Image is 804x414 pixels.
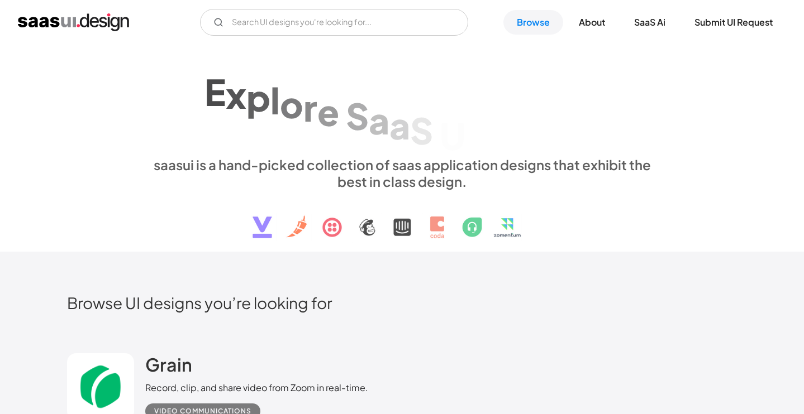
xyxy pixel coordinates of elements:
div: a [369,99,389,142]
h2: Browse UI designs you’re looking for [67,293,738,312]
a: SaaS Ai [621,10,679,35]
a: Grain [145,353,192,381]
input: Search UI designs you're looking for... [200,9,468,36]
div: o [280,83,303,126]
a: About [565,10,619,35]
div: a [389,104,410,147]
img: text, icon, saas logo [233,190,572,248]
a: home [18,13,129,31]
div: e [317,90,339,133]
a: Submit UI Request [681,10,786,35]
div: S [346,94,369,137]
div: r [303,86,317,129]
a: Browse [503,10,563,35]
div: saasui is a hand-picked collection of saas application designs that exhibit the best in class des... [145,156,659,190]
h2: Grain [145,353,192,376]
div: S [410,109,433,152]
form: Email Form [200,9,468,36]
div: Record, clip, and share video from Zoom in real-time. [145,381,368,394]
div: U [440,114,465,157]
div: l [270,79,280,122]
h1: Explore SaaS UI design patterns & interactions. [145,59,659,145]
div: E [204,70,226,113]
div: p [246,76,270,119]
div: x [226,73,246,116]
